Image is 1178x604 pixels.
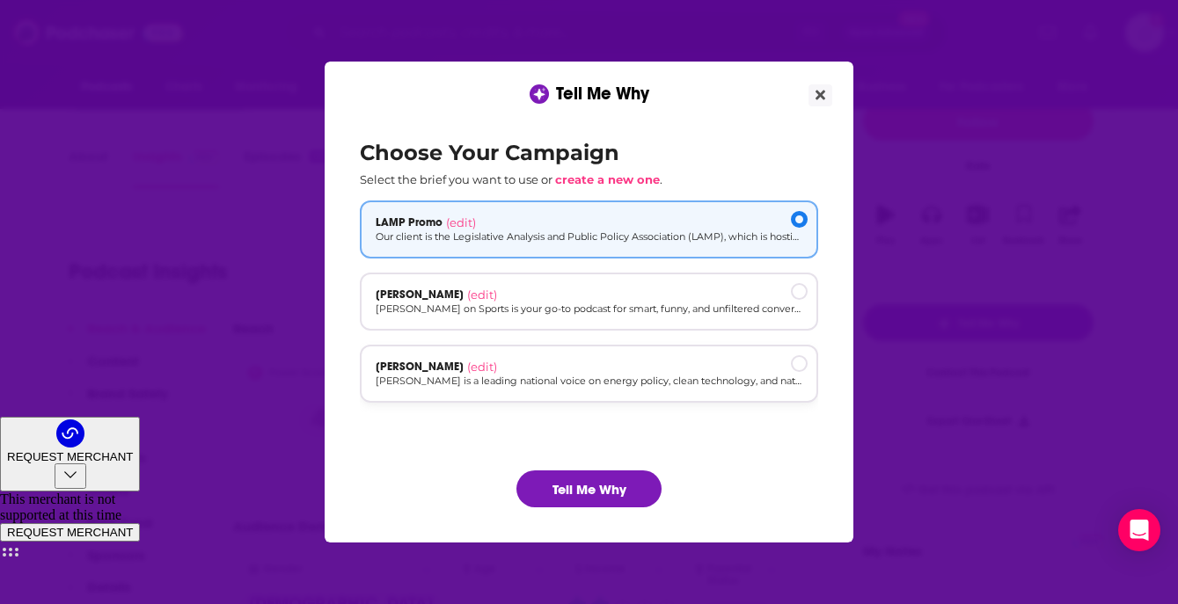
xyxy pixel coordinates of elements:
span: LAMP Promo [376,215,443,229]
span: Tell Me Why [556,83,649,105]
p: [PERSON_NAME] on Sports is your go-to podcast for smart, funny, and unfiltered conversations abou... [376,302,802,317]
p: Our client is the Legislative Analysis and Public Policy Association (LAMP), which is hosting a t... [376,229,802,244]
button: Close [809,84,832,106]
span: [PERSON_NAME] [376,287,464,302]
span: [PERSON_NAME] [376,360,464,374]
span: (edit) [467,360,497,374]
span: (edit) [446,215,476,229]
span: create a new one [555,172,660,186]
img: tell me why sparkle [532,87,546,101]
p: [PERSON_NAME] is a leading national voice on energy policy, clean technology, and national securi... [376,374,802,389]
span: (edit) [467,287,497,302]
p: Select the brief you want to use or . [360,172,818,186]
h2: Choose Your Campaign [360,140,818,165]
